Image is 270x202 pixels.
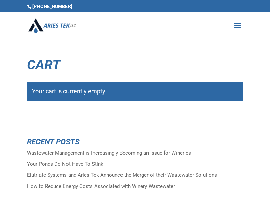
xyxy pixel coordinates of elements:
[27,4,72,9] span: [PHONE_NUMBER]
[27,82,243,101] div: Your cart is currently empty.
[27,161,103,167] a: Your Ponds Do Not Have To Stink
[27,183,175,189] a: How to Reduce Energy Costs Associated with Winery Wastewater
[27,138,243,149] h4: Recent Posts
[27,172,217,178] a: Elutriate Systems and Aries Tek Announce the Merger of their Wastewater Solutions
[27,113,86,130] a: Return to shop
[28,18,76,33] img: Aries Tek
[27,58,243,75] h1: Cart
[27,150,191,156] a: Wastewater Management is Increasingly Becoming an Issue for Wineries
